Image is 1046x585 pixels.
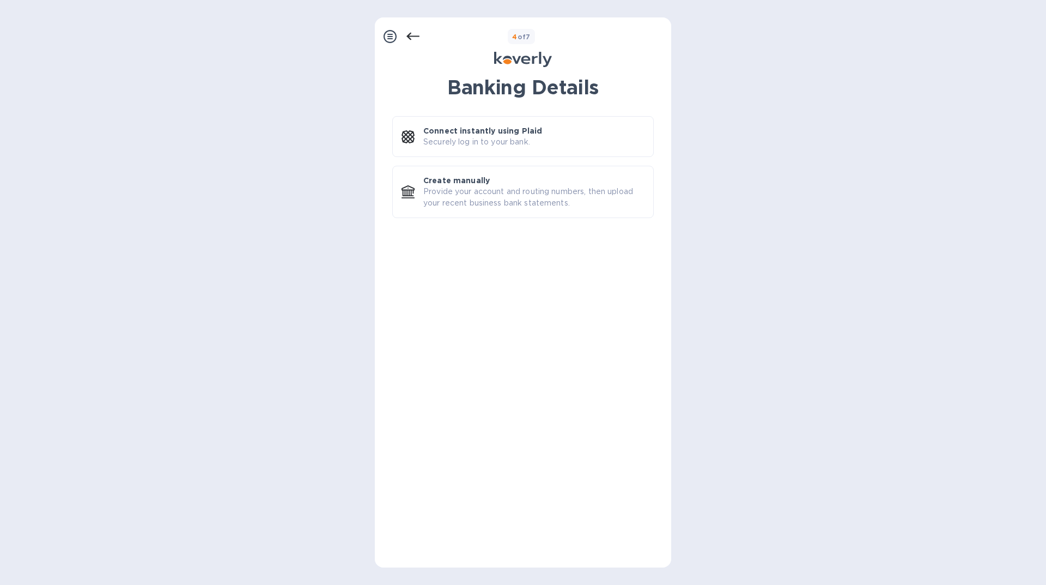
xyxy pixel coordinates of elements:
[392,166,654,218] button: Create manuallyProvide your account and routing numbers, then upload your recent business bank st...
[423,125,542,136] p: Connect instantly using Plaid
[423,186,644,209] p: Provide your account and routing numbers, then upload your recent business bank statements.
[392,116,654,157] button: Connect instantly using PlaidSecurely log in to your bank.
[512,33,531,41] b: of 7
[392,76,654,99] h1: Banking Details
[512,33,517,41] span: 4
[423,175,490,186] p: Create manually
[423,136,530,148] p: Securely log in to your bank.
